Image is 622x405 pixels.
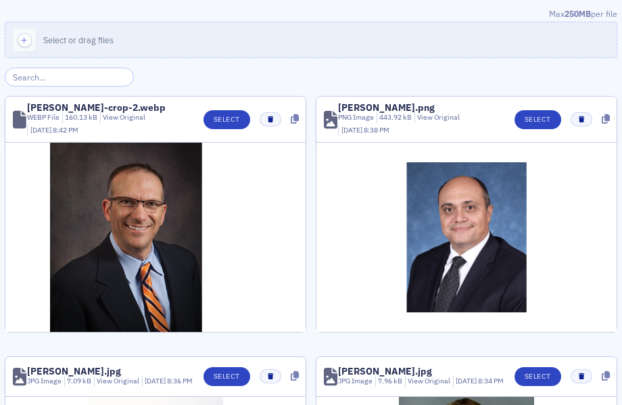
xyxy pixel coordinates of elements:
[27,112,59,123] div: WEBP File
[338,112,374,123] div: PNG Image
[456,376,478,385] span: [DATE]
[27,376,62,387] div: JPG Image
[408,376,450,385] a: View Original
[5,7,617,22] div: Max per file
[515,367,561,386] button: Select
[43,34,114,45] span: Select or drag files
[364,125,389,135] span: 8:38 PM
[478,376,504,385] span: 8:34 PM
[145,376,167,385] span: [DATE]
[375,376,403,387] div: 7.96 kB
[97,376,139,385] a: View Original
[53,125,78,135] span: 8:42 PM
[30,125,53,135] span: [DATE]
[341,125,364,135] span: [DATE]
[417,112,460,122] a: View Original
[565,8,591,19] span: 250MB
[338,103,435,112] div: [PERSON_NAME].png
[338,376,373,387] div: JPG Image
[27,366,121,376] div: [PERSON_NAME].jpg
[64,376,92,387] div: 7.09 kB
[515,110,561,129] button: Select
[5,22,617,58] button: Select or drag files
[167,376,193,385] span: 8:36 PM
[27,103,166,112] div: [PERSON_NAME]-crop-2.webp
[377,112,412,123] div: 443.92 kB
[338,366,432,376] div: [PERSON_NAME].jpg
[5,68,134,87] input: Search…
[62,112,98,123] div: 160.13 kB
[204,110,250,129] button: Select
[103,112,145,122] a: View Original
[204,367,250,386] button: Select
